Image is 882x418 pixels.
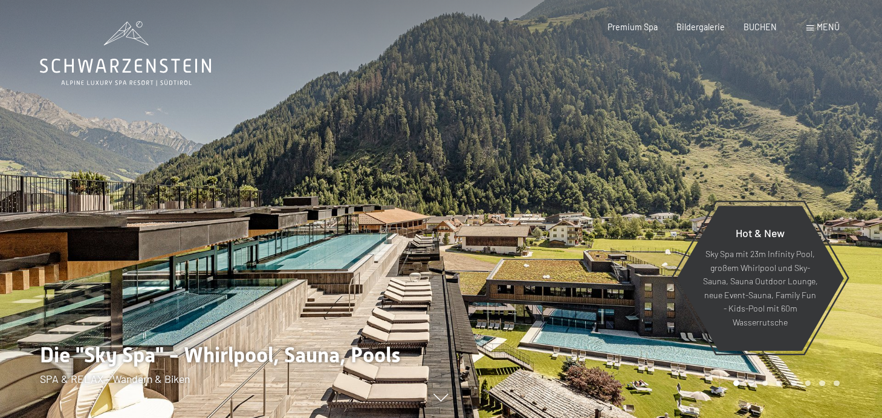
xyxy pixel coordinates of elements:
div: Carousel Page 6 [805,380,811,387]
div: Carousel Page 7 [819,380,825,387]
a: Hot & New Sky Spa mit 23m Infinity Pool, großem Whirlpool und Sky-Sauna, Sauna Outdoor Lounge, ne... [676,205,845,351]
a: Bildergalerie [676,22,725,32]
div: Carousel Pagination [729,380,839,387]
span: Hot & New [736,226,785,240]
div: Carousel Page 3 [762,380,768,387]
p: Sky Spa mit 23m Infinity Pool, großem Whirlpool und Sky-Sauna, Sauna Outdoor Lounge, neue Event-S... [702,248,818,330]
span: Menü [817,22,840,32]
a: BUCHEN [744,22,777,32]
div: Carousel Page 8 [834,380,840,387]
div: Carousel Page 5 [791,380,797,387]
div: Carousel Page 2 [748,380,754,387]
a: Premium Spa [608,22,658,32]
div: Carousel Page 1 (Current Slide) [733,380,739,387]
div: Carousel Page 4 [776,380,782,387]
